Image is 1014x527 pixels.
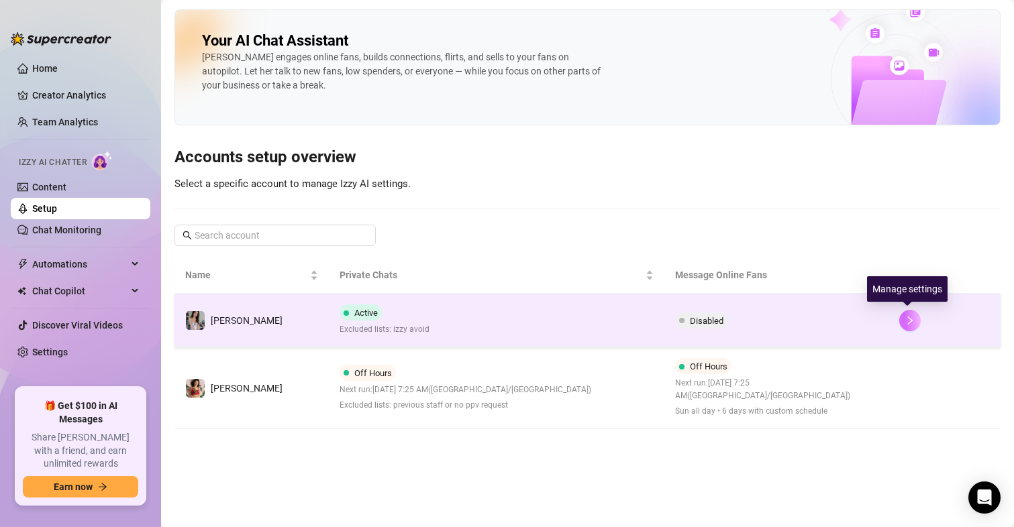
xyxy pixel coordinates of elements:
span: Off Hours [354,368,392,378]
span: Private Chats [340,268,644,282]
span: Disabled [690,316,723,326]
span: Sun all day • 6 days with custom schedule [675,405,878,418]
a: Chat Monitoring [32,225,101,235]
a: Setup [32,203,57,214]
a: Home [32,63,58,74]
span: Name [185,268,307,282]
span: Next run: [DATE] 7:25 AM ( [GEOGRAPHIC_DATA]/[GEOGRAPHIC_DATA] ) [675,377,878,402]
a: Discover Viral Videos [32,320,123,331]
th: Name [174,257,329,294]
img: logo-BBDzfeDw.svg [11,32,111,46]
img: AI Chatter [92,151,113,170]
a: Team Analytics [32,117,98,127]
span: Active [354,308,378,318]
span: thunderbolt [17,259,28,270]
span: Izzy AI Chatter [19,156,87,169]
span: Select a specific account to manage Izzy AI settings. [174,178,411,190]
a: Content [32,182,66,192]
img: maki [186,379,205,398]
span: Chat Copilot [32,280,128,302]
a: Creator Analytics [32,84,140,106]
div: [PERSON_NAME] engages online fans, builds connections, flirts, and sells to your fans on autopilo... [202,50,605,93]
span: Off Hours [690,361,727,371]
span: Excluded lists: izzy avoid [340,323,429,336]
span: arrow-right [98,482,107,491]
span: [PERSON_NAME] [211,315,283,326]
button: Earn nowarrow-right [23,476,138,497]
span: Earn now [54,481,93,492]
span: Automations [32,253,128,275]
img: Maki [186,311,205,330]
span: Share [PERSON_NAME] with a friend, and earn unlimited rewards [23,431,138,471]
button: right [899,310,921,331]
th: Message Online Fans [664,257,889,294]
span: right [905,316,915,325]
span: 🎁 Get $100 in AI Messages [23,400,138,426]
div: Manage settings [867,276,948,302]
div: Open Intercom Messenger [968,481,1001,514]
th: Private Chats [329,257,665,294]
span: Excluded lists: previous staff or no ppv request [340,399,591,412]
h2: Your AI Chat Assistant [202,32,348,50]
input: Search account [195,228,357,243]
span: search [183,231,192,240]
h3: Accounts setup overview [174,147,1001,168]
a: Settings [32,347,68,357]
span: Next run: [DATE] 7:25 AM ( [GEOGRAPHIC_DATA]/[GEOGRAPHIC_DATA] ) [340,384,591,396]
img: Chat Copilot [17,286,26,296]
span: [PERSON_NAME] [211,383,283,394]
